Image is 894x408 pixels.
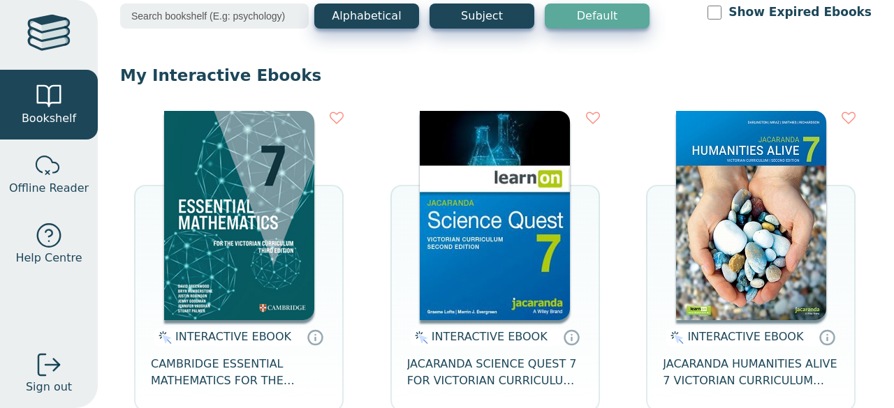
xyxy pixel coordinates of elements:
[687,330,803,343] span: INTERACTIVE EBOOK
[563,328,580,345] a: Interactive eBooks are accessed online via the publisher’s portal. They contain interactive resou...
[175,330,291,343] span: INTERACTIVE EBOOK
[432,330,548,343] span: INTERACTIVE EBOOK
[728,3,872,21] label: Show Expired Ebooks
[430,3,534,29] button: Subject
[819,328,835,345] a: Interactive eBooks are accessed online via the publisher’s portal. They contain interactive resou...
[545,3,650,29] button: Default
[420,111,570,320] img: 329c5ec2-5188-ea11-a992-0272d098c78b.jpg
[676,111,826,320] img: 429ddfad-7b91-e911-a97e-0272d098c78b.jpg
[314,3,419,29] button: Alphabetical
[164,111,314,320] img: a4cdec38-c0cf-47c5-bca4-515c5eb7b3e9.png
[407,356,583,389] span: JACARANDA SCIENCE QUEST 7 FOR VICTORIAN CURRICULUM LEARNON 2E EBOOK
[120,3,309,29] input: Search bookshelf (E.g: psychology)
[151,356,327,389] span: CAMBRIDGE ESSENTIAL MATHEMATICS FOR THE VICTORIAN CURRICULUM YEAR 7 EBOOK 3E
[120,65,872,86] p: My Interactive Ebooks
[9,180,89,197] span: Offline Reader
[307,328,323,345] a: Interactive eBooks are accessed online via the publisher’s portal. They contain interactive resou...
[22,110,76,127] span: Bookshelf
[26,379,72,395] span: Sign out
[154,329,172,346] img: interactive.svg
[15,250,82,266] span: Help Centre
[666,329,684,346] img: interactive.svg
[411,329,428,346] img: interactive.svg
[663,356,839,389] span: JACARANDA HUMANITIES ALIVE 7 VICTORIAN CURRICULUM LEARNON EBOOK 2E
